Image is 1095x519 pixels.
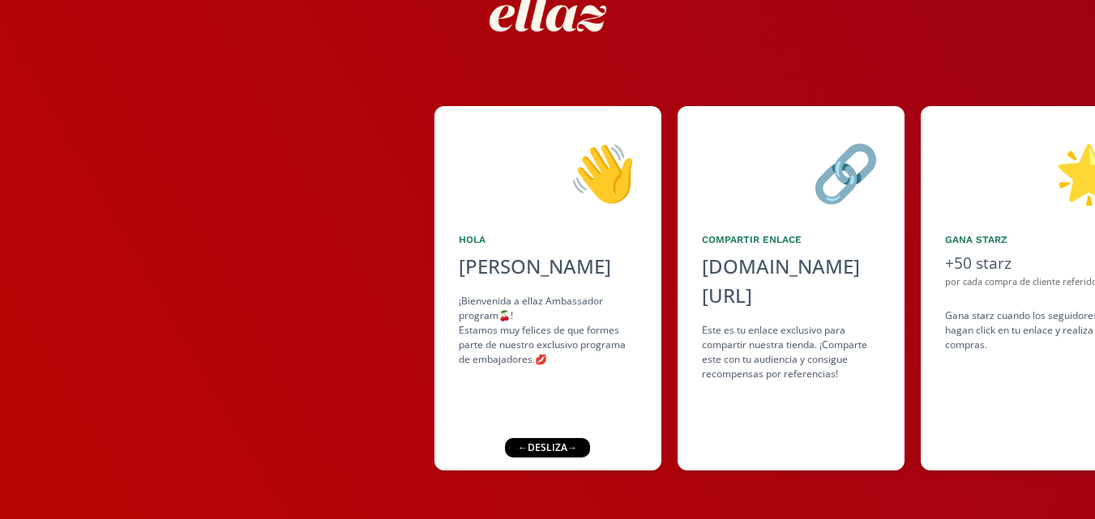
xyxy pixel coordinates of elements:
div: Hola [459,232,637,247]
div: Compartir Enlace [702,232,880,247]
div: 🔗 [702,130,880,213]
div: Este es tu enlace exclusivo para compartir nuestra tienda. ¡Comparte este con tu audiencia y cons... [702,323,880,381]
div: ¡Bienvenida a ellaz Ambassador program🍒! Estamos muy felices de que formes parte de nuestro exclu... [459,294,637,367]
div: ← desliza → [505,438,590,457]
div: [PERSON_NAME] [459,252,637,281]
div: [DOMAIN_NAME][URL] [702,252,880,310]
div: 👋 [459,130,637,213]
